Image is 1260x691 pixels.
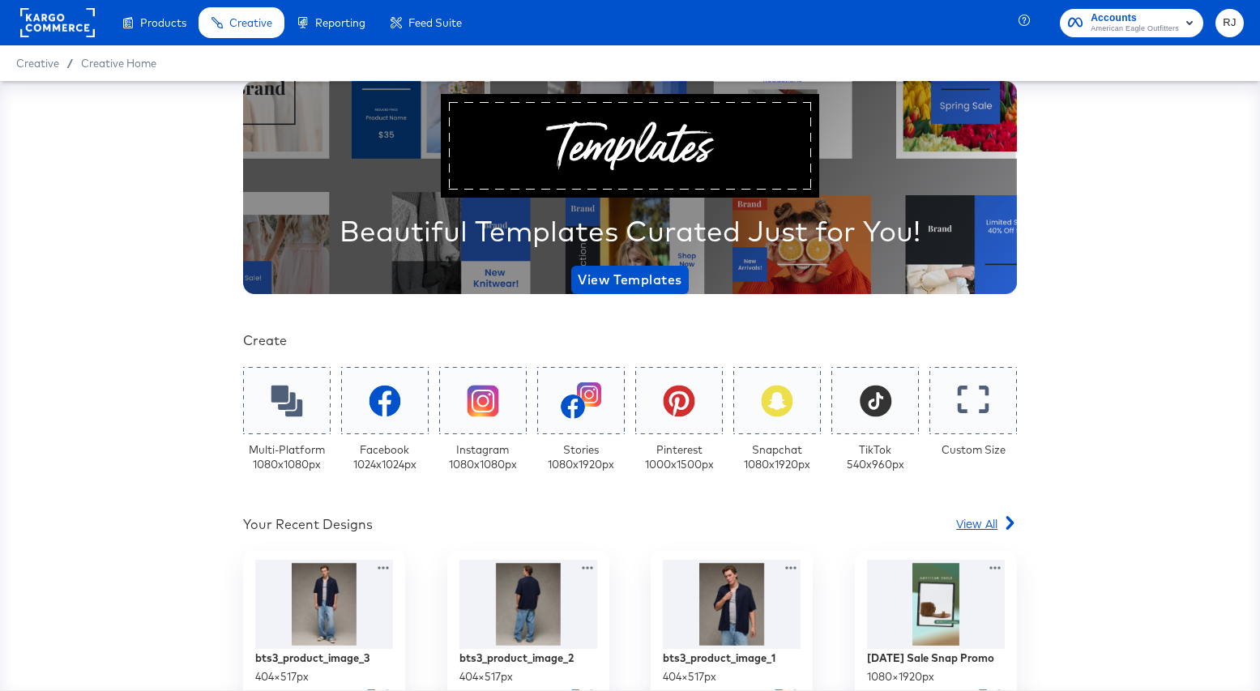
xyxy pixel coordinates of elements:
div: Facebook 1024 x 1024 px [353,442,416,472]
span: Creative [16,57,59,70]
div: bts3_product_image_2 [459,650,574,666]
button: View Templates [571,266,688,294]
button: RJ [1215,9,1244,37]
span: RJ [1222,14,1237,32]
div: [DATE] Sale Snap Promo [867,650,994,666]
span: Products [140,16,186,29]
div: 1080 × 1920 px [867,669,934,685]
div: Multi-Platform 1080 x 1080 px [249,442,325,472]
span: American Eagle Outfitters [1091,23,1179,36]
span: View All [956,515,997,531]
div: Custom Size [942,442,1006,458]
div: Pinterest 1000 x 1500 px [645,442,714,472]
div: Your Recent Designs [243,515,373,534]
span: Creative [229,16,272,29]
div: Beautiful Templates Curated Just for You! [340,211,920,251]
div: Create [243,331,1017,350]
div: Snapchat 1080 x 1920 px [744,442,810,472]
span: Reporting [315,16,365,29]
div: TikTok 540 x 960 px [847,442,904,472]
span: / [59,57,81,70]
span: Feed Suite [408,16,462,29]
div: bts3_product_image_1 [663,650,775,666]
div: 404 × 517 px [459,669,513,685]
a: Creative Home [81,57,156,70]
button: AccountsAmerican Eagle Outfitters [1060,9,1203,37]
div: bts3_product_image_3 [255,650,369,666]
div: 404 × 517 px [255,669,309,685]
a: View All [956,515,1017,539]
div: Stories 1080 x 1920 px [548,442,614,472]
span: Accounts [1091,10,1179,27]
div: 404 × 517 px [663,669,716,685]
div: Instagram 1080 x 1080 px [449,442,517,472]
span: View Templates [578,268,681,291]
